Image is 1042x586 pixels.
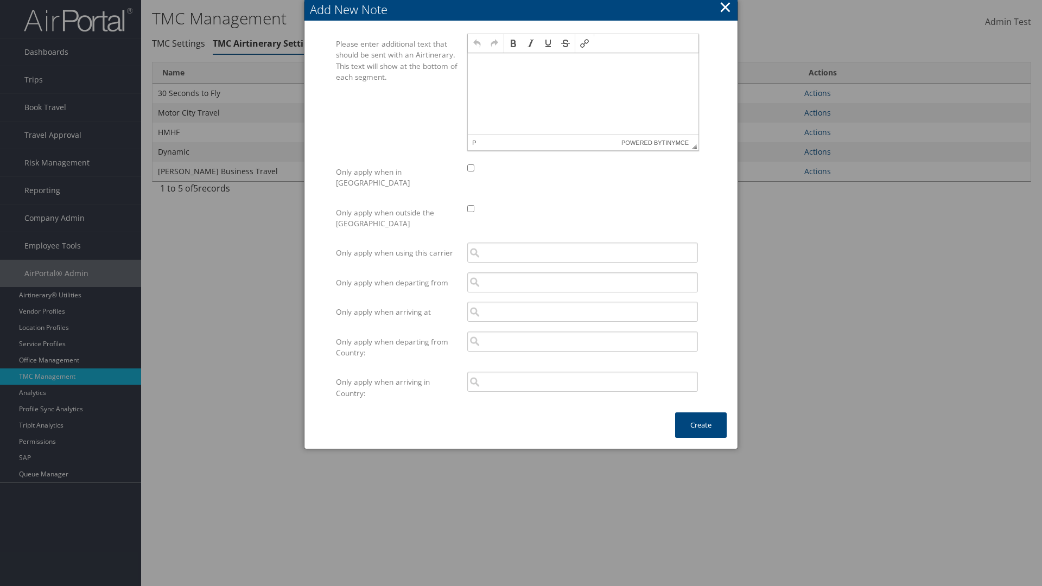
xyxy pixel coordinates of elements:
a: tinymce [662,139,689,146]
iframe: Rich Text Area. Press ALT-F9 for menu. Press ALT-F10 for toolbar. Press ALT-0 for help [468,53,698,135]
div: Undo [469,35,485,52]
label: Only apply when arriving in Country: [336,372,459,404]
div: p [472,139,476,146]
label: Only apply when in [GEOGRAPHIC_DATA] [336,162,459,194]
div: Italic [523,35,539,52]
label: Only apply when outside the [GEOGRAPHIC_DATA] [336,202,459,234]
label: Only apply when arriving at [336,302,459,322]
button: Create [675,412,727,438]
div: Redo [486,35,503,52]
div: Bold [505,35,522,52]
label: Only apply when using this carrier [336,243,459,263]
span: Powered by [621,135,689,150]
div: Strikethrough [557,35,574,52]
label: Only apply when departing from [336,272,459,293]
div: Add New Note [310,1,738,18]
div: Insert/edit link [576,35,593,52]
label: Please enter additional text that should be sent with an Airtinerary. This text will show at the ... [336,34,459,88]
div: Underline [540,35,556,52]
label: Only apply when departing from Country: [336,332,459,364]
